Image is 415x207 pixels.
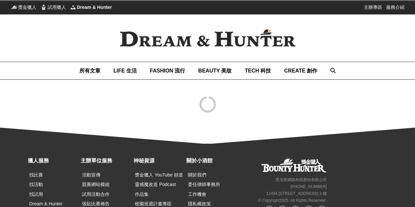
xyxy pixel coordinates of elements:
[150,62,185,79] a: FASHION 流行
[245,62,271,79] a: TECH 科技
[135,182,176,187] a: 靈感魔改造 Podcast
[11,4,17,10] img: 獎金獵人
[79,68,100,73] span: 所有文章
[29,192,43,197] a: 找試用
[386,4,405,10] a: 服務介紹
[291,184,327,189] small: [PHONE_NUMBER]
[40,4,66,10] a: 試用獵人試用獵人
[70,4,112,10] a: Dream & HunterDream & Hunter
[186,157,236,165] div: 關於小酒館
[134,157,183,165] div: 神秘資源
[135,172,183,177] a: 獎金獵人 YouTube 頻道
[81,157,130,165] div: 主辦單位服務
[29,201,62,206] a: Dream & Hunter
[188,192,206,197] a: 工作機會
[245,68,271,73] span: TECH 科技
[82,192,110,197] a: 試用活動合作
[18,4,36,10] span: 獎金獵人
[114,68,137,73] span: LIFE 生活
[266,191,327,196] small: 11494 [STREET_ADDRESS] 3 樓
[29,182,43,187] a: 找活動
[258,198,327,203] small: © Copyright 2025 . All Rights Reserved.
[188,182,220,187] a: 委任律師事務所
[114,62,137,79] a: LIFE 生活
[79,62,100,79] a: 所有文章
[82,182,110,187] a: 競賽網站模組
[135,192,149,197] a: 作品集
[276,177,327,182] small: 恩克斯網路科技股份有限公司
[40,4,47,10] img: 試用獵人
[70,4,76,10] img: Dream & Hunter
[109,19,306,57] img: Dream & Hunter
[82,172,100,177] a: 活動宣傳
[11,4,36,10] a: 獎金獵人獎金獵人
[48,4,66,10] span: 試用獵人
[28,157,77,165] div: 獵人服務
[29,172,43,177] a: 找比賽
[284,68,317,73] span: CREATE 創作
[198,62,232,79] a: BEAUTY 美妝
[188,201,211,206] a: 隱私權政策
[150,68,185,73] span: FASHION 流行
[77,4,112,10] span: Dream & Hunter
[284,62,317,79] a: CREATE 創作
[364,4,382,10] a: 主辦專區
[82,201,110,206] a: 張貼比賽佈告
[188,172,206,177] a: 關於我們
[135,201,172,206] a: 校園巡迴計畫專區
[198,68,232,73] span: BEAUTY 美妝
[261,158,327,173] a: 獎金獵人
